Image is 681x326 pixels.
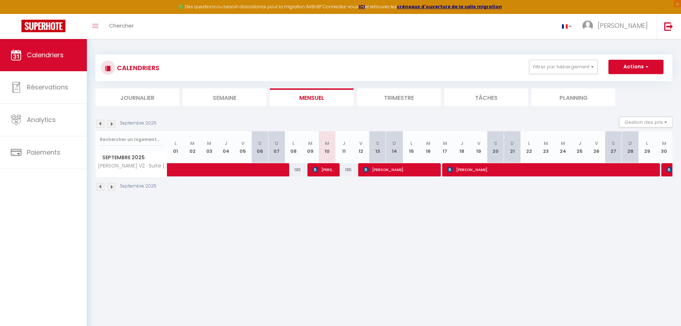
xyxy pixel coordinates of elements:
[224,140,227,147] abbr: J
[120,120,157,127] p: Septembre 2025
[251,131,268,163] th: 06
[241,140,245,147] abbr: V
[420,131,436,163] th: 16
[115,60,159,76] h3: CALENDRIERS
[352,131,369,163] th: 12
[183,88,266,106] li: Semaine
[336,131,352,163] th: 11
[477,140,480,147] abbr: V
[510,140,514,147] abbr: D
[521,131,538,163] th: 22
[342,140,345,147] abbr: J
[504,131,521,163] th: 21
[628,140,632,147] abbr: D
[275,140,278,147] abbr: D
[167,131,184,163] th: 01
[460,140,463,147] abbr: J
[201,131,218,163] th: 03
[664,22,673,31] img: logout
[109,22,134,29] span: Chercher
[21,20,65,32] img: Super Booking
[397,4,502,10] a: créneaux d'ouverture de la salle migration
[443,140,447,147] abbr: M
[285,163,302,176] div: 130
[426,140,430,147] abbr: M
[582,20,593,31] img: ...
[538,131,554,163] th: 23
[302,131,319,163] th: 09
[453,131,470,163] th: 18
[27,148,60,157] span: Paiements
[363,163,436,176] span: [PERSON_NAME]
[528,140,530,147] abbr: L
[235,131,251,163] th: 05
[359,140,362,147] abbr: V
[376,140,379,147] abbr: S
[369,131,386,163] th: 13
[595,140,598,147] abbr: V
[336,163,352,176] div: 130
[577,14,657,39] a: ... [PERSON_NAME]
[207,140,211,147] abbr: M
[325,140,329,147] abbr: M
[487,131,504,163] th: 20
[100,133,163,146] input: Rechercher un logement...
[96,152,167,163] span: Septembre 2025
[639,131,656,163] th: 29
[319,131,335,163] th: 10
[359,4,365,10] a: ICI
[578,140,581,147] abbr: J
[270,88,354,106] li: Mensuel
[470,131,487,163] th: 19
[619,117,672,127] button: Gestion des prix
[656,131,672,163] th: 30
[410,140,413,147] abbr: L
[120,183,157,190] p: Septembre 2025
[95,88,179,106] li: Journalier
[6,3,27,24] button: Ouvrir le widget de chat LiveChat
[622,131,638,163] th: 28
[544,140,548,147] abbr: M
[27,83,68,92] span: Réservations
[312,163,335,176] span: [PERSON_NAME]
[444,88,528,106] li: Tâches
[258,140,261,147] abbr: S
[447,163,655,176] span: [PERSON_NAME]
[561,140,565,147] abbr: M
[532,88,615,106] li: Planning
[612,140,615,147] abbr: S
[184,131,201,163] th: 02
[554,131,571,163] th: 24
[218,131,235,163] th: 04
[494,140,497,147] abbr: S
[588,131,605,163] th: 26
[27,115,56,124] span: Analytics
[598,21,648,30] span: [PERSON_NAME]
[190,140,194,147] abbr: M
[97,163,168,169] span: [PERSON_NAME] V2 · Suite [PERSON_NAME] - [GEOGRAPHIC_DATA]
[27,50,64,59] span: Calendriers
[605,131,622,163] th: 27
[104,14,139,39] a: Chercher
[662,140,666,147] abbr: M
[357,88,441,106] li: Trimestre
[393,140,396,147] abbr: D
[386,131,403,163] th: 14
[646,140,648,147] abbr: L
[436,131,453,163] th: 17
[308,140,312,147] abbr: M
[285,131,302,163] th: 08
[292,140,295,147] abbr: L
[529,60,598,74] button: Filtrer par hébergement
[571,131,588,163] th: 25
[268,131,285,163] th: 07
[174,140,177,147] abbr: L
[403,131,420,163] th: 15
[608,60,663,74] button: Actions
